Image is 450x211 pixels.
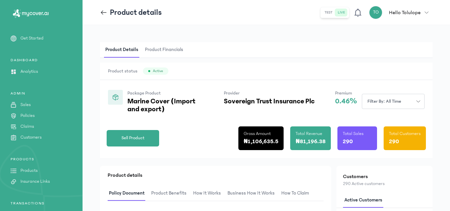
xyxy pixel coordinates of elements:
button: Product Financials [144,42,189,58]
span: Product Financials [144,42,185,58]
button: Product Details [104,42,144,58]
button: TOHello Tolulope [369,6,433,19]
button: Product Benefits [150,186,192,201]
button: Business How It Works [226,186,280,201]
span: Product Benefits [150,186,188,201]
p: Marine Cover (Import and export) [127,97,203,113]
p: Policies [20,112,35,119]
div: TO [369,6,382,19]
p: 0.46% [335,97,357,105]
span: How to claim [280,186,310,201]
button: Sell Product [107,130,159,146]
button: Filter by: all time [362,94,425,109]
p: Gross Amount [244,130,271,137]
p: Claims [20,123,34,130]
p: Total Revenue [295,130,322,137]
span: Filter by: all time [363,98,405,105]
p: ₦1,106,635.5 [244,137,279,146]
button: test [322,9,335,16]
span: Active [153,68,163,74]
span: Provider [224,91,240,96]
button: How It Works [192,186,226,201]
p: 290 Active customers [343,180,426,187]
button: Policy Document [108,186,150,201]
p: Analytics [20,68,38,75]
span: Product Details [104,42,140,58]
p: Insurance Links [20,178,50,185]
p: Product details [108,171,324,179]
p: Sovereign Trust Insurance Plc [224,97,315,105]
h2: Customers [343,172,426,180]
p: Customers [20,134,42,141]
p: ₦81,196.38 [295,137,326,146]
button: live [335,9,348,16]
p: 290 [389,137,399,146]
p: Products [20,167,38,174]
span: Sell Product [121,135,145,142]
span: How It Works [192,186,222,201]
span: Package Product [127,91,161,96]
p: Total Sales [343,130,363,137]
span: Business How It Works [226,186,276,201]
p: Get Started [20,35,44,42]
span: Active customers [343,193,384,208]
p: Hello Tolulope [389,9,421,16]
button: How to claim [280,186,314,201]
p: Total Customers [389,130,421,137]
p: Sales [20,101,31,108]
button: Active customers [343,193,388,208]
span: Policy Document [108,186,146,201]
p: Product details [110,7,162,18]
span: Product status [108,68,137,74]
p: 290 [343,137,353,146]
span: Premium [335,91,352,96]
